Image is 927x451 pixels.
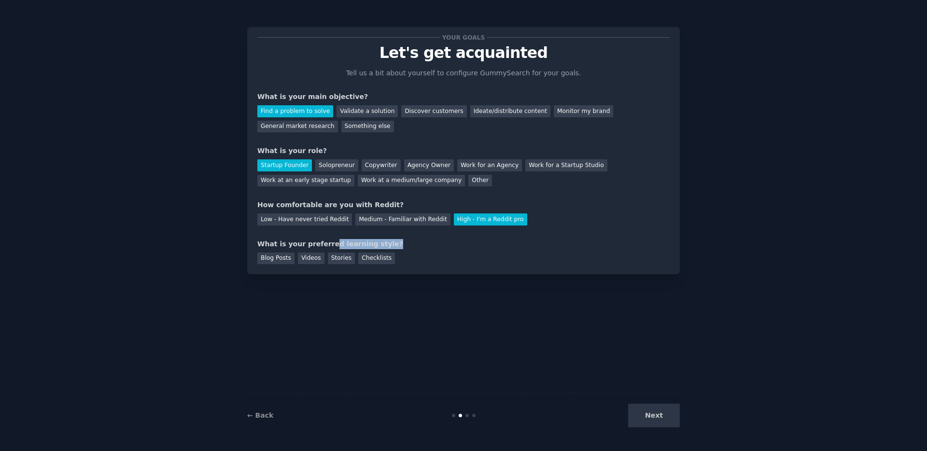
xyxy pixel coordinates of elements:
[358,253,395,265] div: Checklists
[257,146,670,156] div: What is your role?
[257,175,354,187] div: Work at an early stage startup
[257,105,333,117] div: Find a problem to solve
[454,213,527,225] div: High - I'm a Reddit pro
[257,253,295,265] div: Blog Posts
[362,159,401,171] div: Copywriter
[257,239,670,249] div: What is your preferred learning style?
[247,411,273,419] a: ← Back
[525,159,607,171] div: Work for a Startup Studio
[342,68,585,78] p: Tell us a bit about yourself to configure GummySearch for your goals.
[257,159,312,171] div: Startup Founder
[554,105,613,117] div: Monitor my brand
[315,159,358,171] div: Solopreneur
[358,175,465,187] div: Work at a medium/large company
[328,253,355,265] div: Stories
[298,253,324,265] div: Videos
[257,213,352,225] div: Low - Have never tried Reddit
[257,44,670,61] p: Let's get acquainted
[401,105,466,117] div: Discover customers
[257,121,338,133] div: General market research
[337,105,398,117] div: Validate a solution
[457,159,522,171] div: Work for an Agency
[257,92,670,102] div: What is your main objective?
[440,32,487,42] span: Your goals
[468,175,492,187] div: Other
[341,121,394,133] div: Something else
[470,105,550,117] div: Ideate/distribute content
[355,213,450,225] div: Medium - Familiar with Reddit
[257,200,670,210] div: How comfortable are you with Reddit?
[404,159,454,171] div: Agency Owner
